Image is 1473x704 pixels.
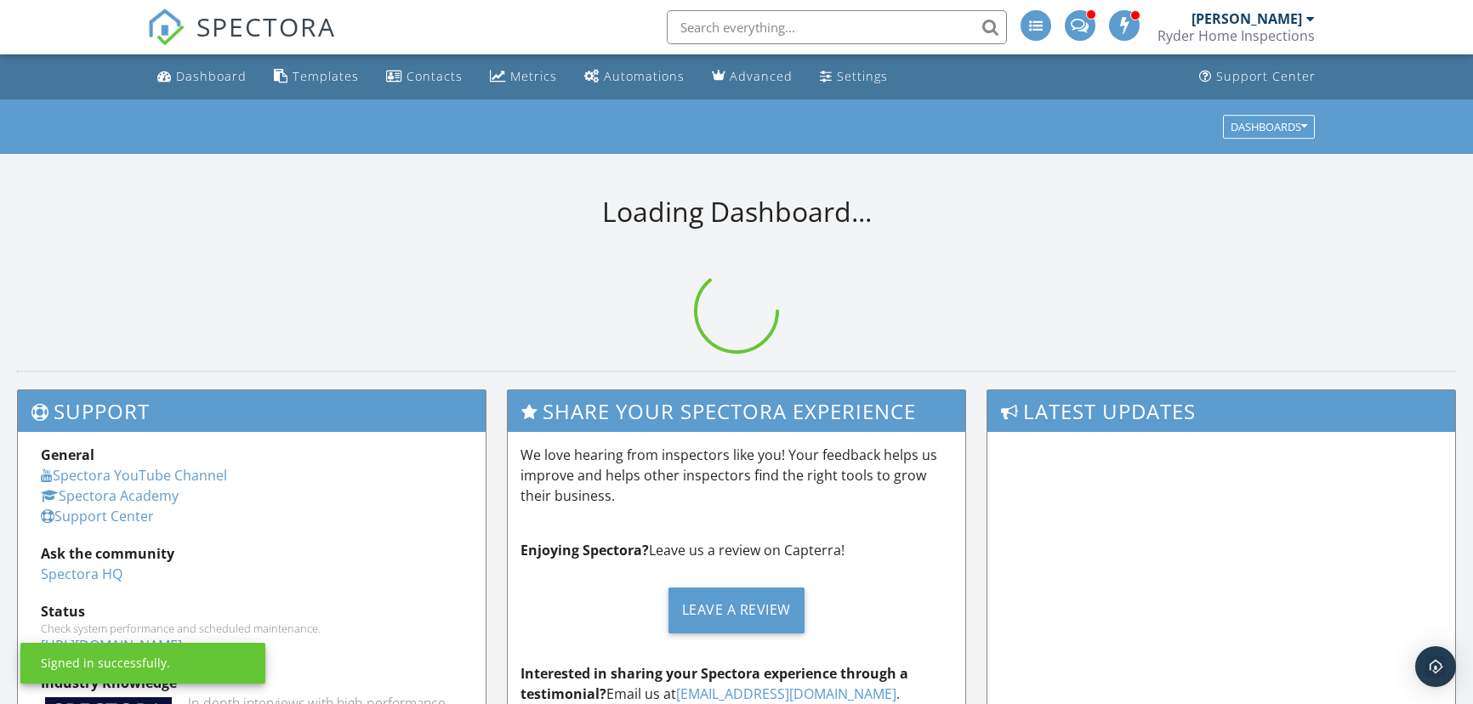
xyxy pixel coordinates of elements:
p: We love hearing from inspectors like you! Your feedback helps us improve and helps other inspecto... [520,445,953,506]
div: Check system performance and scheduled maintenance. [41,622,463,635]
a: Spectora YouTube Channel [41,466,227,485]
div: Open Intercom Messenger [1415,646,1456,687]
div: Ask the community [41,543,463,564]
div: [PERSON_NAME] [1191,10,1302,27]
button: Dashboards [1223,115,1315,139]
p: Leave us a review on Capterra! [520,540,953,560]
a: Advanced [705,61,799,93]
a: [EMAIL_ADDRESS][DOMAIN_NAME] [676,684,896,703]
a: [URL][DOMAIN_NAME] [41,636,182,655]
a: Contacts [379,61,469,93]
div: Ryder Home Inspections [1157,27,1315,44]
a: Templates [267,61,366,93]
div: Support Center [1216,68,1316,84]
h3: Support [18,390,486,432]
a: Support Center [41,507,154,525]
a: Automations (Advanced) [577,61,691,93]
div: Automations [604,68,685,84]
div: Dashboard [176,68,247,84]
div: Advanced [730,68,793,84]
a: Leave a Review [520,574,953,646]
a: Spectora Academy [41,486,179,505]
a: Support Center [1192,61,1322,93]
div: Templates [293,68,359,84]
a: Spectora HQ [41,565,122,583]
strong: Interested in sharing your Spectora experience through a testimonial? [520,664,908,703]
input: Search everything... [667,10,1007,44]
a: Metrics [483,61,564,93]
a: Settings [813,61,895,93]
h3: Share Your Spectora Experience [508,390,965,432]
div: Leave a Review [668,588,805,633]
a: SPECTORA [147,23,336,59]
span: SPECTORA [196,9,336,44]
strong: General [41,446,94,464]
img: The Best Home Inspection Software - Spectora [147,9,185,46]
div: Signed in successfully. [41,655,170,672]
h3: Latest Updates [987,390,1455,432]
a: Dashboard [151,61,253,93]
div: Contacts [407,68,463,84]
strong: Enjoying Spectora? [520,541,649,559]
p: Email us at . [520,663,953,704]
div: Status [41,601,463,622]
div: Dashboards [1231,121,1307,133]
div: Settings [837,68,888,84]
div: Metrics [510,68,557,84]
